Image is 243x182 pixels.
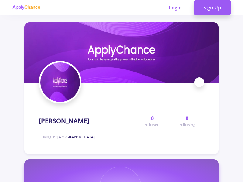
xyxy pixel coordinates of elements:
img: Atiye Kalaliavatar [40,62,80,102]
h1: [PERSON_NAME] [39,117,89,125]
span: Living in : [41,134,95,140]
span: [GEOGRAPHIC_DATA] [57,134,95,140]
span: Following [179,122,195,127]
span: 0 [151,115,154,122]
span: Followers [144,122,160,127]
span: 0 [186,115,188,122]
a: 0Following [170,115,204,127]
img: applychance logo text only [12,5,40,10]
img: Atiye Kalalicover image [24,22,219,83]
a: 0Followers [135,115,169,127]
